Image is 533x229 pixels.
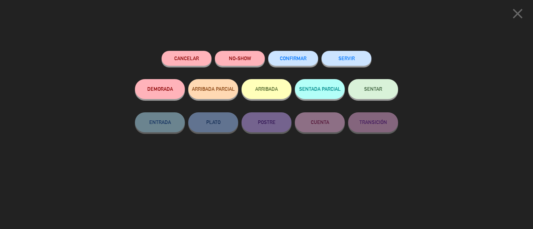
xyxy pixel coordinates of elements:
button: NO-SHOW [215,51,265,66]
button: ARRIBADA PARCIAL [188,79,238,99]
button: POSTRE [242,112,291,132]
span: CONFIRMAR [280,56,306,61]
button: close [507,5,528,25]
i: close [509,5,526,22]
button: PLATO [188,112,238,132]
button: Cancelar [162,51,212,66]
button: SENTADA PARCIAL [295,79,345,99]
button: CUENTA [295,112,345,132]
button: ARRIBADA [242,79,291,99]
span: ARRIBADA PARCIAL [192,86,235,92]
button: SENTAR [348,79,398,99]
button: DEMORADA [135,79,185,99]
button: TRANSICIÓN [348,112,398,132]
span: SENTAR [364,86,382,92]
button: SERVIR [321,51,371,66]
button: ENTRADA [135,112,185,132]
button: CONFIRMAR [268,51,318,66]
